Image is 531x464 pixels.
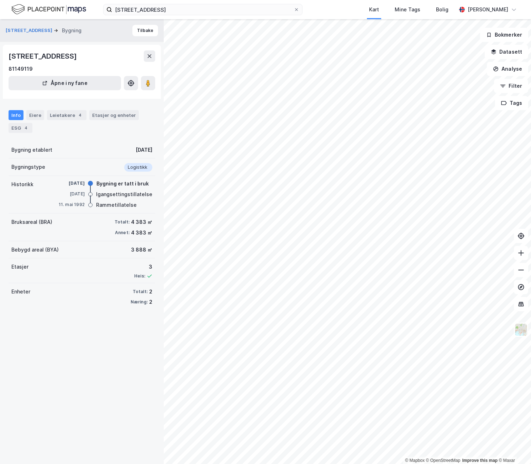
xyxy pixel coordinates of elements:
div: 2 [149,287,152,296]
div: 11. mai 1992 [56,201,85,208]
input: Søk på adresse, matrikkel, gårdeiere, leietakere eller personer [112,4,294,15]
img: logo.f888ab2527a4732fd821a326f86c7f29.svg [11,3,86,16]
div: Bygning etablert [11,146,52,154]
a: Mapbox [405,458,425,463]
div: Etasjer og enheter [92,112,136,118]
div: 4 [77,112,84,119]
div: Bygningstype [11,163,45,171]
a: Improve this map [462,458,498,463]
div: Igangsettingstillatelse [96,190,152,199]
a: OpenStreetMap [426,458,461,463]
div: Totalt: [133,289,148,295]
div: [DATE] [136,146,152,154]
button: Bokmerker [480,28,528,42]
div: Bruksareal (BRA) [11,218,52,226]
div: [PERSON_NAME] [468,5,508,14]
div: ESG [9,123,32,133]
iframe: Chat Widget [495,430,531,464]
div: Rammetillatelse [96,201,137,209]
div: Info [9,110,23,120]
div: Eiere [26,110,44,120]
button: Åpne i ny fane [9,76,121,90]
div: Historikk [11,180,33,189]
div: 3 [134,263,152,271]
div: Heis: [134,273,145,279]
div: Bebygd areal (BYA) [11,246,59,254]
div: 81149119 [9,65,33,73]
div: Mine Tags [395,5,420,14]
div: 3 888 ㎡ [131,246,152,254]
div: Enheter [11,287,30,296]
div: 2 [149,298,152,306]
div: Bygning er tatt i bruk [96,179,149,188]
button: Tags [495,96,528,110]
div: Totalt: [115,219,130,225]
div: Bygning [62,26,82,35]
div: 4 383 ㎡ [131,228,152,237]
button: Tilbake [132,25,158,36]
button: Filter [494,79,528,93]
div: [DATE] [56,191,85,197]
div: Kart [369,5,379,14]
button: Datasett [485,45,528,59]
button: Analyse [487,62,528,76]
div: [STREET_ADDRESS] [9,50,78,62]
div: [DATE] [56,180,85,187]
div: 4 383 ㎡ [131,218,152,226]
div: Annet: [115,230,130,236]
button: [STREET_ADDRESS] [6,27,54,34]
div: Bolig [436,5,448,14]
div: Næring: [131,299,148,305]
div: Etasjer [11,263,28,271]
div: 4 [22,124,30,131]
img: Z [514,323,528,336]
div: Leietakere [47,110,86,120]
